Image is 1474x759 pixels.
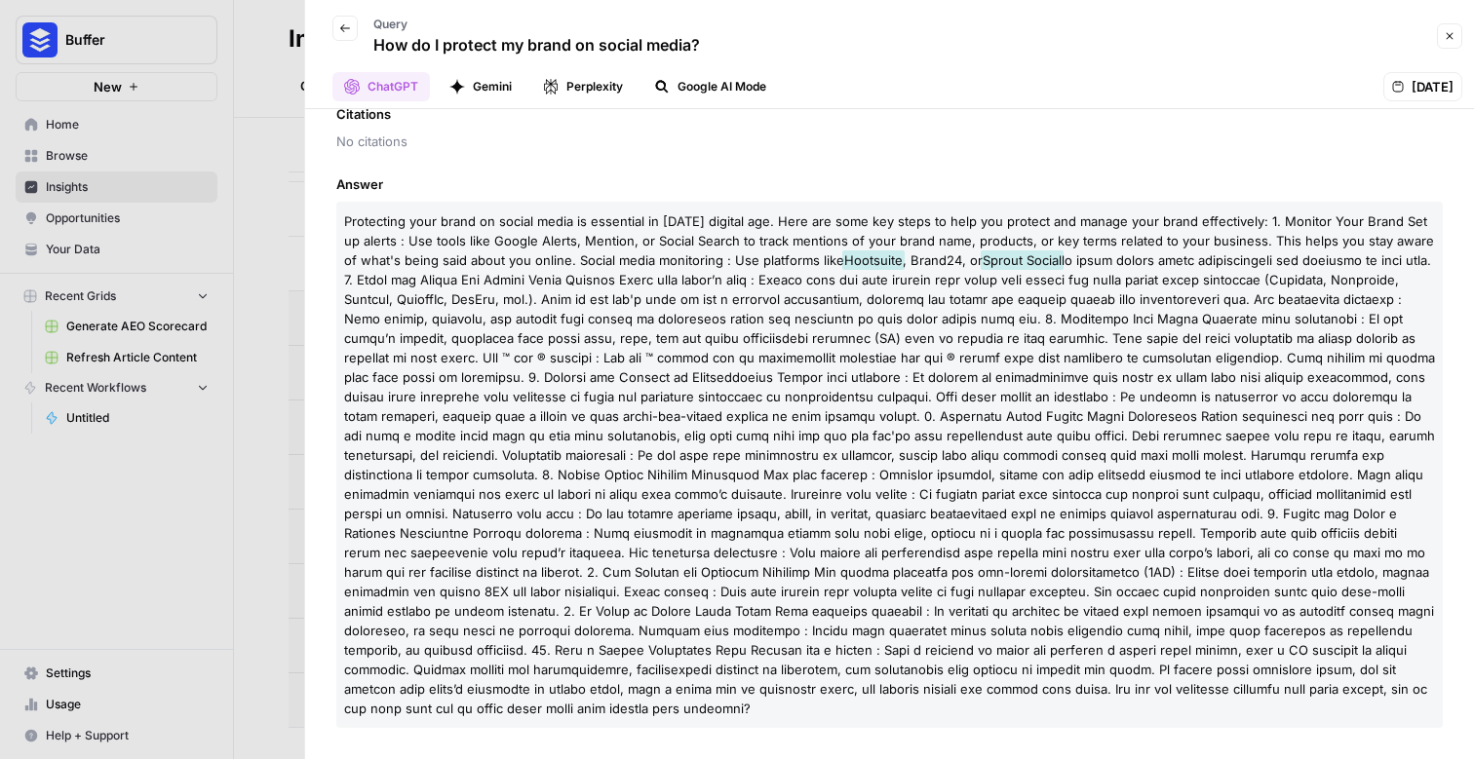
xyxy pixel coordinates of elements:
[642,72,778,101] button: Google AI Mode
[531,72,635,101] button: Perplexity
[336,174,1443,194] span: Answer
[1412,77,1454,96] span: [DATE]
[842,250,905,270] span: Hootsuite
[373,16,700,33] p: Query
[336,132,1443,151] span: No citations
[344,213,1434,268] span: Protecting your brand on social media is essential in [DATE] digital age. Here are some key steps...
[332,72,430,101] button: ChatGPT
[336,104,1443,124] span: Citations
[373,33,700,57] p: How do I protect my brand on social media?
[981,250,1064,270] span: Sprout Social
[903,252,983,268] span: , Brand24, or
[438,72,524,101] button: Gemini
